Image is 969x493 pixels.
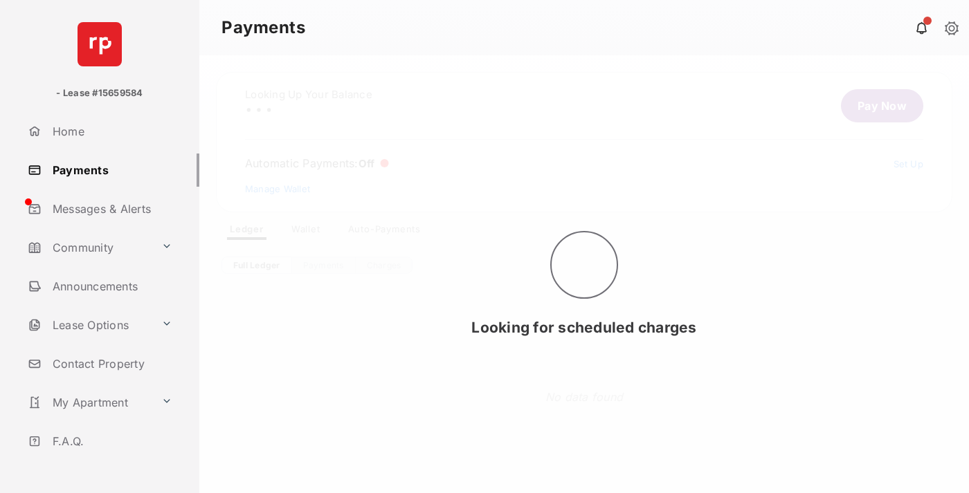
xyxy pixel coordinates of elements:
img: svg+xml;base64,PHN2ZyB4bWxucz0iaHR0cDovL3d3dy53My5vcmcvMjAwMC9zdmciIHdpZHRoPSI2NCIgaGVpZ2h0PSI2NC... [78,22,122,66]
span: Looking for scheduled charges [471,319,696,336]
a: Community [22,231,156,264]
a: Contact Property [22,347,199,380]
a: Messages & Alerts [22,192,199,225]
p: - Lease #15659584 [56,86,143,100]
a: F.A.Q. [22,425,199,458]
a: My Apartment [22,386,156,419]
strong: Payments [221,19,305,36]
a: Lease Options [22,308,156,342]
a: Announcements [22,270,199,303]
a: Home [22,115,199,148]
a: Payments [22,154,199,187]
